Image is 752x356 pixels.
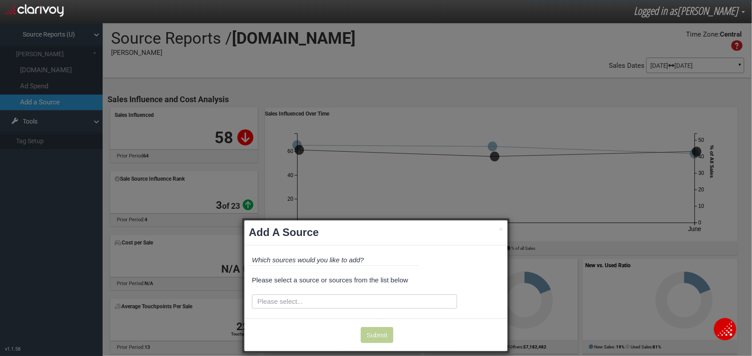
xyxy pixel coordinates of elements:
strong: Which sources would you like to add? [252,256,364,264]
h1: Add A Source [249,225,503,240]
a: Logged in as[PERSON_NAME] [628,0,752,22]
button: × [499,226,503,232]
img: clarivoy logo [4,1,64,17]
button: Submit [361,327,393,343]
h3: Please select a source or sources from the list below [252,277,457,284]
span: Logged in as [634,3,678,18]
span: [PERSON_NAME] [678,3,739,18]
